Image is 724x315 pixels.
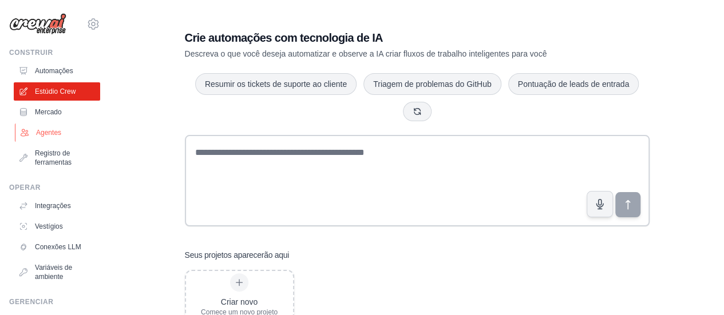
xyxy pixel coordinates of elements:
font: Conexões LLM [35,243,81,251]
font: Criar novo [221,297,258,306]
a: Vestígios [14,217,100,236]
font: Pontuação de leads de entrada [518,79,630,89]
div: Widget de chat [667,260,724,315]
img: Logotipo [9,13,66,35]
a: Registro de ferramentas [14,144,100,172]
button: Clique para falar sobre sua ideia de automação [587,191,613,217]
a: Estúdio Crew [14,82,100,101]
font: Agentes [36,129,61,137]
font: Seus projetos aparecerão aqui [185,250,290,260]
font: Integrações [35,202,71,210]
font: Descreva o que você deseja automatizar e observe a IA criar fluxos de trabalho inteligentes para ... [185,49,547,58]
a: Automações [14,62,100,80]
button: Resumir os tickets de suporte ao cliente [195,73,357,95]
font: Triagem de problemas do GitHub [373,79,491,89]
button: Triagem de problemas do GitHub [363,73,501,95]
a: Agentes [15,123,101,142]
font: Automações [35,67,73,75]
font: Vestígios [35,222,63,230]
a: Conexões LLM [14,238,100,256]
button: Receba novas sugestões [403,102,432,121]
font: Mercado [35,108,62,116]
font: Resumir os tickets de suporte ao cliente [205,79,347,89]
a: Integrações [14,197,100,215]
font: Variáveis de ambiente [35,264,72,281]
font: Gerenciar [9,298,53,306]
iframe: Chat Widget [667,260,724,315]
button: Pontuação de leads de entrada [508,73,639,95]
font: Crie automações com tecnologia de IA [185,31,383,44]
font: Construir [9,49,53,57]
a: Variáveis de ambiente [14,258,100,286]
font: Operar [9,184,41,192]
font: Estúdio Crew [35,87,76,95]
a: Mercado [14,103,100,121]
font: Registro de ferramentas [35,149,72,166]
